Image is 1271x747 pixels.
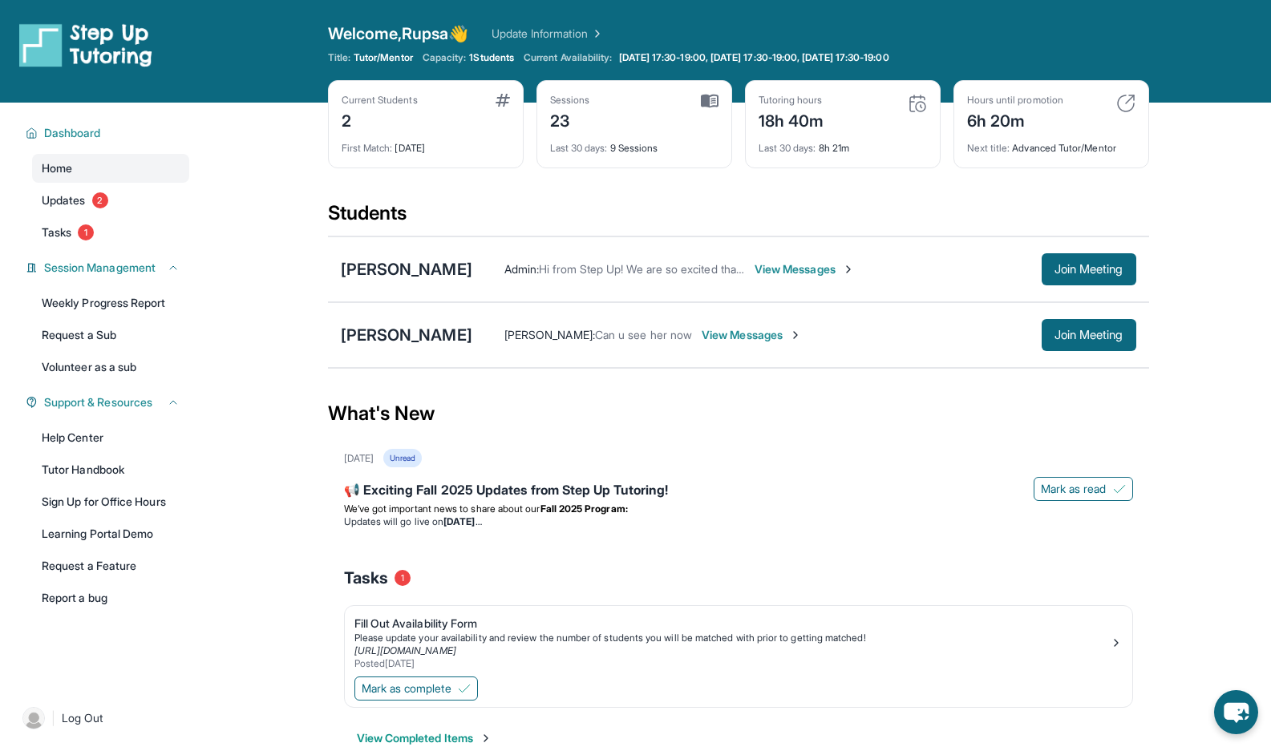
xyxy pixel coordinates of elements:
span: Join Meeting [1054,264,1123,274]
span: Tutor/Mentor [354,51,413,64]
div: Unread [383,449,422,467]
div: [DATE] [342,132,510,155]
a: Updates2 [32,186,189,215]
a: Help Center [32,423,189,452]
div: 9 Sessions [550,132,718,155]
div: [PERSON_NAME] [341,324,472,346]
a: Sign Up for Office Hours [32,487,189,516]
img: user-img [22,707,45,729]
span: 2 [92,192,108,208]
span: 1 [395,570,411,586]
span: Home [42,160,72,176]
div: Students [328,200,1149,236]
div: 📢 Exciting Fall 2025 Updates from Step Up Tutoring! [344,480,1133,503]
button: View Completed Items [357,730,492,746]
div: [DATE] [344,452,374,465]
a: [URL][DOMAIN_NAME] [354,644,456,656]
div: 18h 40m [759,107,824,132]
img: card [701,94,718,108]
span: 1 [78,224,94,240]
div: 6h 20m [967,107,1063,132]
a: Request a Feature [32,551,189,580]
button: Join Meeting [1042,253,1136,285]
img: Mark as complete [458,682,471,695]
div: Fill Out Availability Form [354,616,1110,632]
div: 8h 21m [759,132,927,155]
span: Next title : [967,142,1010,154]
button: Mark as complete [354,676,478,701]
span: Support & Resources [44,394,152,410]
strong: Fall 2025 Program: [540,503,628,515]
span: Session Management [44,260,156,276]
a: Volunteer as a sub [32,353,189,382]
span: Last 30 days : [550,142,608,154]
div: Sessions [550,94,590,107]
span: Title: [328,51,350,64]
a: Tasks1 [32,218,189,247]
img: card [908,94,927,113]
span: | [51,709,55,728]
div: Current Students [342,94,418,107]
img: card [496,94,510,107]
button: chat-button [1214,690,1258,734]
div: What's New [328,378,1149,449]
span: View Messages [755,261,855,277]
span: Can u see her now [595,328,692,341]
a: Learning Portal Demo [32,519,189,548]
div: Posted [DATE] [354,657,1110,670]
span: Tasks [42,224,71,240]
a: [DATE] 17:30-19:00, [DATE] 17:30-19:00, [DATE] 17:30-19:00 [616,51,893,64]
span: [DATE] 17:30-19:00, [DATE] 17:30-19:00, [DATE] 17:30-19:00 [619,51,889,64]
span: We’ve got important news to share about our [344,503,540,515]
img: Chevron-Right [842,263,855,276]
div: Please update your availability and review the number of students you will be matched with prior ... [354,632,1110,644]
span: Tasks [344,567,388,589]
img: card [1116,94,1135,113]
span: Dashboard [44,125,101,141]
span: Mark as read [1041,481,1107,497]
a: Request a Sub [32,321,189,349]
span: Updates [42,192,86,208]
div: Hours until promotion [967,94,1063,107]
a: Weekly Progress Report [32,289,189,317]
a: Update Information [492,26,604,42]
span: Welcome, Rupsa 👋 [328,22,469,45]
span: First Match : [342,142,393,154]
span: [PERSON_NAME] : [504,328,595,341]
button: Support & Resources [38,394,180,410]
span: Admin : [504,262,539,276]
span: Log Out [62,710,103,726]
li: Updates will go live on [344,515,1133,528]
a: |Log Out [16,701,189,736]
button: Dashboard [38,125,180,141]
div: Advanced Tutor/Mentor [967,132,1135,155]
button: Join Meeting [1042,319,1136,351]
button: Mark as read [1034,477,1133,501]
span: Last 30 days : [759,142,816,154]
img: Chevron Right [588,26,604,42]
a: Tutor Handbook [32,455,189,484]
img: logo [19,22,152,67]
span: Join Meeting [1054,330,1123,340]
div: 23 [550,107,590,132]
img: Chevron-Right [789,329,802,341]
div: Tutoring hours [759,94,824,107]
div: 2 [342,107,418,132]
span: 1 Students [469,51,514,64]
a: Report a bug [32,583,189,612]
span: View Messages [702,327,802,343]
a: Home [32,154,189,183]
strong: [DATE] [443,515,481,527]
div: [PERSON_NAME] [341,258,472,281]
a: Fill Out Availability FormPlease update your availability and review the number of students you w... [345,606,1132,673]
span: Mark as complete [362,680,451,697]
img: Mark as read [1113,483,1126,495]
button: Session Management [38,260,180,276]
span: Current Availability: [524,51,612,64]
span: Capacity: [423,51,467,64]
